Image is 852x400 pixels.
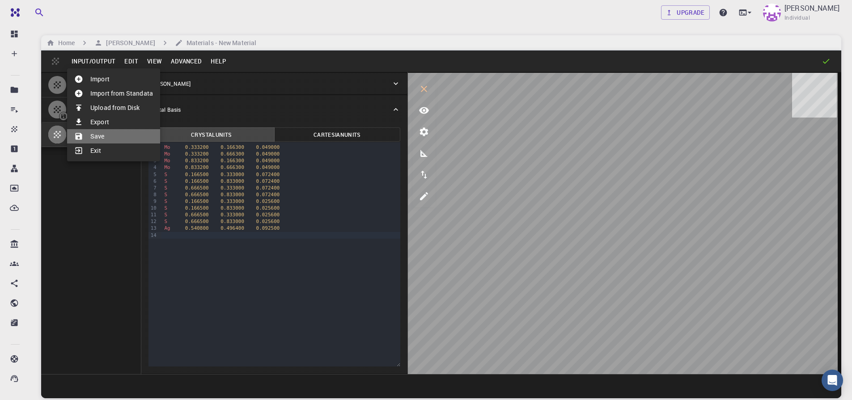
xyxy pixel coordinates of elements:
[67,129,160,143] li: Save
[67,72,160,86] li: Import
[18,6,50,14] span: Support
[67,115,160,129] li: Export
[822,370,843,391] div: Open Intercom Messenger
[67,86,160,101] li: Import from Standata
[67,143,160,158] li: Exit
[67,101,160,115] li: Upload from Disk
